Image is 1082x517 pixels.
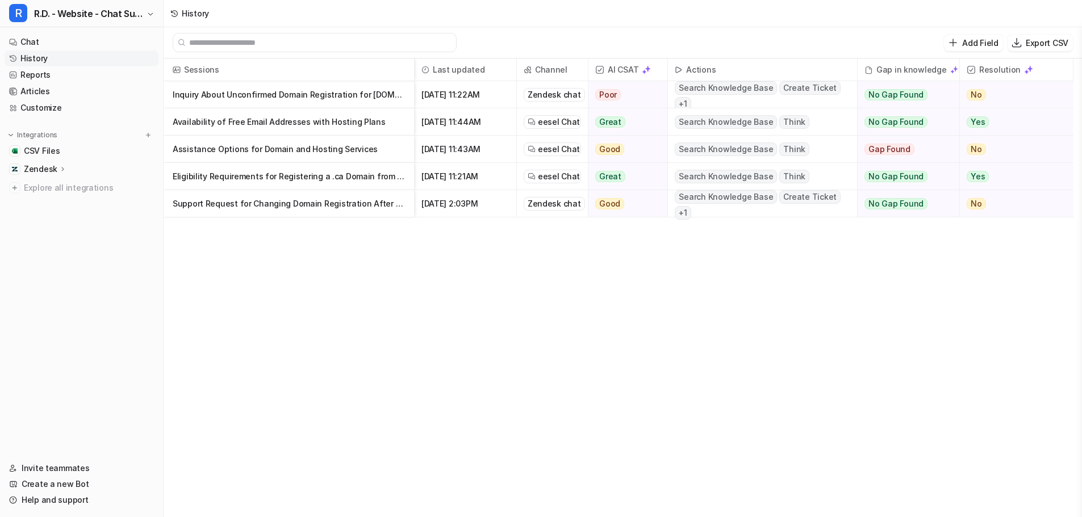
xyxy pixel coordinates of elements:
p: Assistance Options for Domain and Hosting Services [173,136,405,163]
a: Customize [5,100,158,116]
span: Create Ticket [779,81,841,95]
p: Eligibility Requirements for Registering a .ca Domain from [GEOGRAPHIC_DATA] [173,163,405,190]
span: eesel Chat [538,116,580,128]
span: + 1 [675,97,691,111]
span: R.D. - Website - Chat Support [34,6,144,22]
button: No Gap Found [858,81,951,108]
span: Explore all integrations [24,179,154,197]
span: Resolution [964,58,1068,81]
button: Integrations [5,129,61,141]
div: History [182,7,209,19]
p: Support Request for Changing Domain Registration After Payment Issue [173,190,405,217]
span: + 1 [675,206,691,220]
img: eeselChat [528,173,536,180]
button: Good [588,190,661,217]
p: Export CSV [1026,37,1068,49]
button: No [960,190,1064,217]
img: expand menu [7,131,15,139]
img: Zendesk [11,166,18,173]
span: Search Knowledge Base [675,81,777,95]
span: Search Knowledge Base [675,170,777,183]
button: Yes [960,108,1064,136]
button: No [960,81,1064,108]
a: eesel Chat [528,171,577,182]
button: No Gap Found [858,190,951,217]
button: Add Field [944,35,1002,51]
p: Zendesk [24,163,57,175]
button: Export CSV [1008,35,1073,51]
button: No Gap Found [858,163,951,190]
span: [DATE] 11:21AM [419,163,512,190]
span: eesel Chat [538,144,580,155]
span: Gap Found [864,144,914,155]
span: [DATE] 11:44AM [419,108,512,136]
span: Great [595,171,625,182]
span: CSV Files [24,145,60,157]
button: Great [588,163,661,190]
img: eeselChat [528,118,536,126]
span: AI CSAT [593,58,663,81]
button: Great [588,108,661,136]
span: Yes [967,171,989,182]
span: Good [595,198,624,209]
span: No Gap Found [864,171,928,182]
span: Search Knowledge Base [675,115,777,129]
div: Zendesk chat [524,197,585,211]
span: Last updated [419,58,512,81]
span: No Gap Found [864,116,928,128]
div: Zendesk chat [524,88,585,102]
div: Gap in knowledge [862,58,955,81]
span: Great [595,116,625,128]
img: CSV Files [11,148,18,154]
button: Yes [960,163,1064,190]
p: Inquiry About Unconfirmed Domain Registration for [DOMAIN_NAME] [173,81,405,108]
span: Channel [521,58,583,81]
span: [DATE] 11:22AM [419,81,512,108]
button: No Gap Found [858,108,951,136]
a: Articles [5,83,158,99]
button: No [960,136,1064,163]
a: Reports [5,67,158,83]
a: Help and support [5,492,158,508]
img: menu_add.svg [144,131,152,139]
span: Think [779,115,809,129]
a: Explore all integrations [5,180,158,196]
a: Create a new Bot [5,476,158,492]
span: R [9,4,27,22]
span: No [967,89,986,100]
span: eesel Chat [538,171,580,182]
span: Yes [967,116,989,128]
span: [DATE] 11:43AM [419,136,512,163]
span: Good [595,144,624,155]
span: Think [779,170,809,183]
button: Gap Found [858,136,951,163]
button: Good [588,136,661,163]
span: No [967,198,986,209]
p: Add Field [962,37,998,49]
span: Poor [595,89,621,100]
h2: Actions [686,58,716,81]
a: CSV FilesCSV Files [5,143,158,159]
a: Chat [5,34,158,50]
img: eeselChat [528,145,536,153]
a: eesel Chat [528,116,577,128]
p: Integrations [17,131,57,140]
button: Poor [588,81,661,108]
p: Availability of Free Email Addresses with Hosting Plans [173,108,405,136]
img: explore all integrations [9,182,20,194]
span: No Gap Found [864,198,928,209]
span: Create Ticket [779,190,841,204]
span: Think [779,142,809,156]
span: Search Knowledge Base [675,142,777,156]
span: No [967,144,986,155]
span: [DATE] 2:03PM [419,190,512,217]
a: Invite teammates [5,460,158,476]
span: Search Knowledge Base [675,190,777,204]
a: eesel Chat [528,144,577,155]
span: No Gap Found [864,89,928,100]
span: Sessions [168,58,410,81]
a: History [5,51,158,66]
